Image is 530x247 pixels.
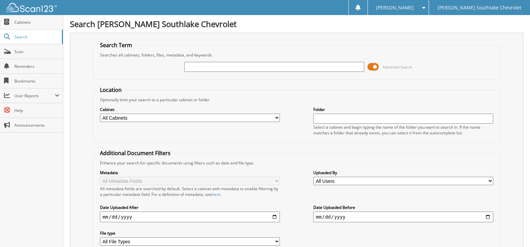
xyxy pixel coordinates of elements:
[14,19,60,25] span: Cabinets
[14,122,60,128] span: Announcements
[376,6,414,10] span: [PERSON_NAME]
[97,41,135,49] legend: Search Term
[313,124,493,136] div: Select a cabinet and begin typing the name of the folder you want to search in. If the name match...
[100,212,280,222] input: start
[212,192,220,197] a: here
[14,108,60,113] span: Help
[7,3,57,12] img: scan123-logo-white.svg
[100,170,280,175] label: Metadata
[14,64,60,69] span: Reminders
[100,107,280,112] label: Cabinet
[70,18,523,29] h1: Search [PERSON_NAME] Southlake Chevrolet
[97,52,497,58] div: Searches all cabinets, folders, files, metadata, and keywords
[14,93,55,99] span: User Reports
[100,186,280,197] div: All metadata fields are searched by default. Select a cabinet with metadata to enable filtering b...
[313,107,493,112] label: Folder
[313,205,493,210] label: Date Uploaded Before
[313,212,493,222] input: end
[497,215,530,247] iframe: Chat Widget
[383,65,412,70] span: Advanced Search
[438,6,521,10] span: [PERSON_NAME] Southlake Chevrolet
[14,49,60,54] span: Scan
[313,170,493,175] label: Uploaded By
[97,86,125,94] legend: Location
[97,160,497,166] div: Enhance your search for specific documents using filters such as date and file type.
[100,230,280,236] label: File type
[97,149,174,157] legend: Additional Document Filters
[97,97,497,103] div: Optionally limit your search to a particular cabinet or folder
[14,34,59,40] span: Search
[14,78,60,84] span: Bookmarks
[100,205,280,210] label: Date Uploaded After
